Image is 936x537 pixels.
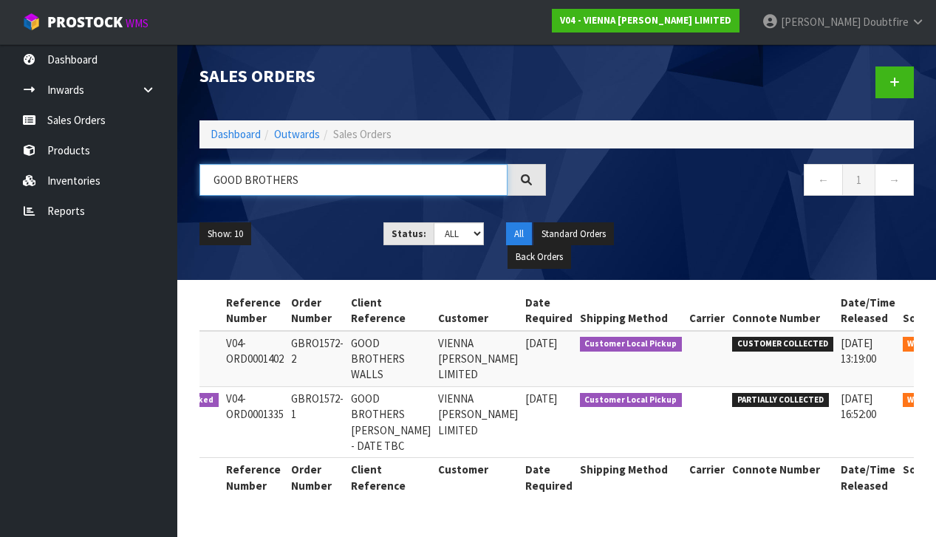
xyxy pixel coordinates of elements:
[841,336,876,366] span: [DATE] 13:19:00
[525,336,557,350] span: [DATE]
[333,127,392,141] span: Sales Orders
[686,291,728,331] th: Carrier
[434,331,522,387] td: VIENNA [PERSON_NAME] LIMITED
[199,222,251,246] button: Show: 10
[199,164,508,196] input: Search sales orders
[533,222,614,246] button: Standard Orders
[199,66,546,86] h1: Sales Orders
[781,15,861,29] span: [PERSON_NAME]
[863,15,909,29] span: Doubtfire
[392,228,426,240] strong: Status:
[211,127,261,141] a: Dashboard
[522,458,576,497] th: Date Required
[434,386,522,458] td: VIENNA [PERSON_NAME] LIMITED
[522,291,576,331] th: Date Required
[222,331,287,387] td: V04-ORD0001402
[126,16,148,30] small: WMS
[222,458,287,497] th: Reference Number
[728,291,837,331] th: Connote Number
[287,291,347,331] th: Order Number
[222,291,287,331] th: Reference Number
[728,458,837,497] th: Connote Number
[287,386,347,458] td: GBRO1572-1
[560,14,731,27] strong: V04 - VIENNA [PERSON_NAME] LIMITED
[434,458,522,497] th: Customer
[837,458,899,497] th: Date/Time Released
[347,291,434,331] th: Client Reference
[841,391,876,421] span: [DATE] 16:52:00
[347,386,434,458] td: GOOD BROTHERS [PERSON_NAME] - DATE TBC
[347,458,434,497] th: Client Reference
[686,458,728,497] th: Carrier
[508,245,571,269] button: Back Orders
[347,331,434,387] td: GOOD BROTHERS WALLS
[576,458,686,497] th: Shipping Method
[506,222,532,246] button: All
[287,458,347,497] th: Order Number
[287,331,347,387] td: GBRO1572-2
[576,291,686,331] th: Shipping Method
[47,13,123,32] span: ProStock
[434,291,522,331] th: Customer
[842,164,875,196] a: 1
[580,337,683,352] span: Customer Local Pickup
[525,391,557,406] span: [DATE]
[222,386,287,458] td: V04-ORD0001335
[732,393,829,408] span: PARTIALLY COLLECTED
[580,393,683,408] span: Customer Local Pickup
[22,13,41,31] img: cube-alt.png
[274,127,320,141] a: Outwards
[837,291,899,331] th: Date/Time Released
[804,164,843,196] a: ←
[732,337,833,352] span: CUSTOMER COLLECTED
[568,164,915,200] nav: Page navigation
[875,164,914,196] a: →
